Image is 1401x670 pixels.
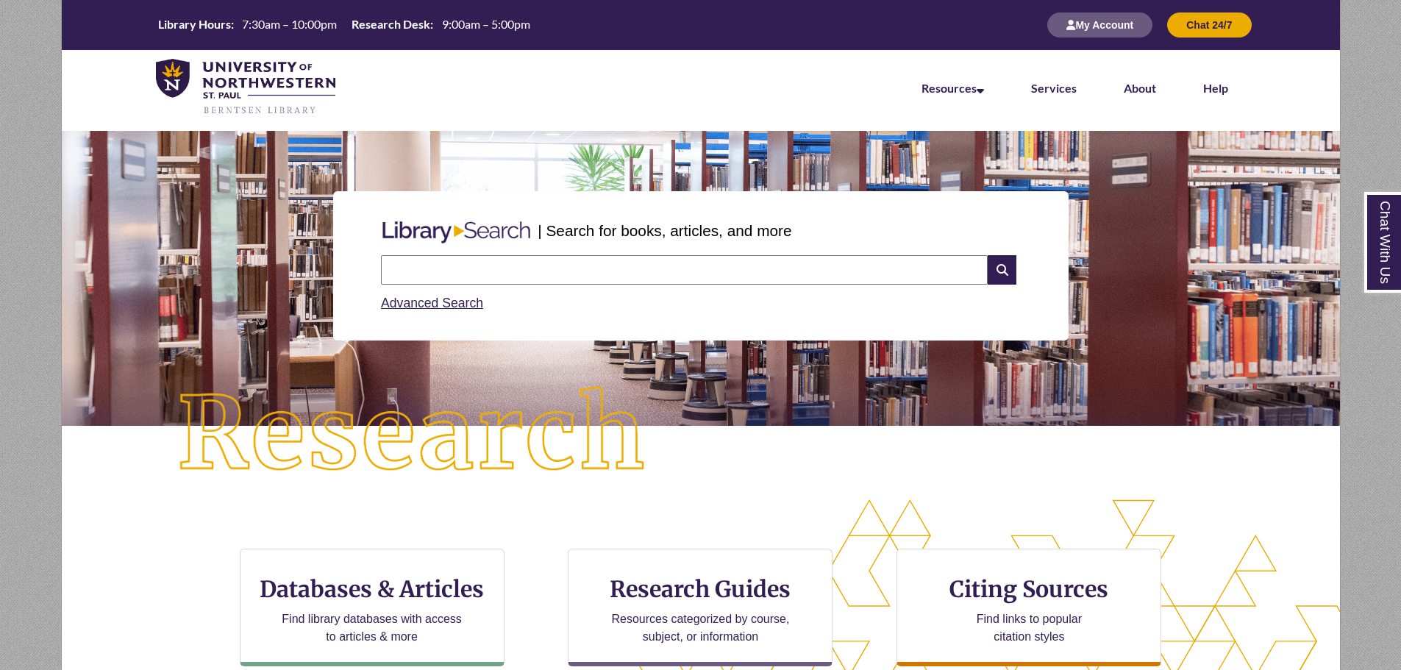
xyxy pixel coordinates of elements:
h3: Citing Sources [940,575,1119,603]
p: Find library databases with access to articles & more [276,610,468,646]
button: Chat 24/7 [1167,13,1251,38]
h3: Research Guides [580,575,820,603]
a: Databases & Articles Find library databases with access to articles & more [240,549,505,666]
p: Find links to popular citation styles [958,610,1101,646]
span: 9:00am – 5:00pm [442,17,530,31]
p: Resources categorized by course, subject, or information [605,610,796,646]
img: UNWSP Library Logo [156,59,336,116]
img: Libary Search [375,215,538,249]
span: 7:30am – 10:00pm [242,17,337,31]
a: Hours Today [152,16,536,34]
a: Resources [921,81,984,95]
i: Search [988,255,1016,285]
a: Research Guides Resources categorized by course, subject, or information [568,549,833,666]
button: My Account [1047,13,1152,38]
th: Research Desk: [346,16,435,32]
a: My Account [1047,18,1152,31]
th: Library Hours: [152,16,236,32]
h3: Databases & Articles [252,575,492,603]
a: Advanced Search [381,296,483,310]
a: About [1124,81,1156,95]
a: Help [1203,81,1228,95]
a: Chat 24/7 [1167,18,1251,31]
a: Services [1031,81,1077,95]
p: | Search for books, articles, and more [538,219,791,242]
table: Hours Today [152,16,536,32]
img: Research [125,335,700,535]
a: Citing Sources Find links to popular citation styles [896,549,1161,666]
